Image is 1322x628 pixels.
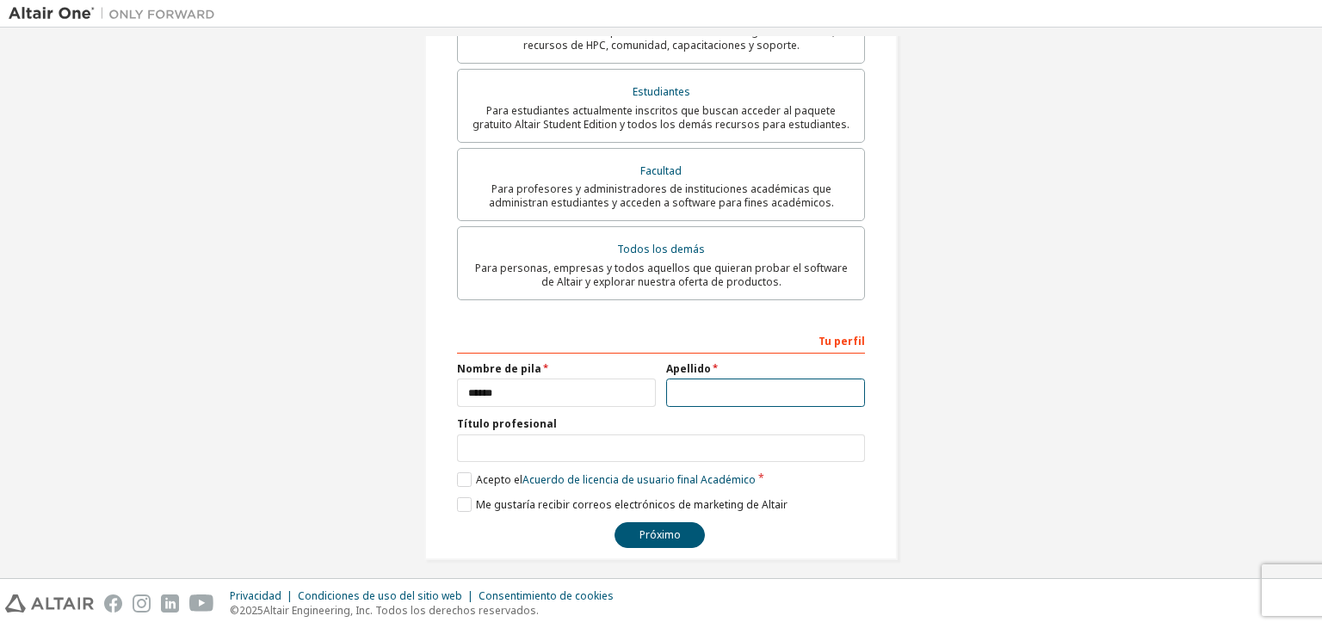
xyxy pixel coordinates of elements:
img: facebook.svg [104,594,122,613]
font: Nombre de pila [457,361,541,376]
font: Para estudiantes actualmente inscritos que buscan acceder al paquete gratuito Altair Student Edit... [473,103,849,132]
font: Altair Engineering, Inc. Todos los derechos reservados. [263,603,539,618]
font: Facultad [640,163,682,178]
font: Todos los demás [617,242,705,256]
font: Para profesores y administradores de instituciones académicas que administran estudiantes y acced... [489,182,834,210]
font: Próximo [639,527,681,542]
img: youtube.svg [189,594,214,613]
font: Acuerdo de licencia de usuario final [522,472,698,487]
img: Altair Uno [9,5,224,22]
font: Estudiantes [633,84,690,99]
button: Próximo [615,522,705,548]
img: linkedin.svg [161,594,179,613]
font: © [230,603,239,618]
font: Condiciones de uso del sitio web [298,588,462,603]
img: altair_logo.svg [5,594,94,613]
img: instagram.svg [133,594,151,613]
font: Privacidad [230,588,281,603]
font: Tu perfil [819,334,865,348]
font: Académico [701,472,756,487]
font: Me gustaría recibir correos electrónicos de marketing de Altair [476,497,788,512]
font: Para personas, empresas y todos aquellos que quieran probar el software de Altair y explorar nues... [475,261,848,289]
font: Título profesional [457,416,557,431]
font: Consentimiento de cookies [479,588,614,603]
font: Para clientes existentes que buscan acceder a descargas de software, recursos de HPC, comunidad, ... [487,24,835,52]
font: Apellido [666,361,711,376]
font: 2025 [239,603,263,618]
font: Acepto el [476,472,522,487]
